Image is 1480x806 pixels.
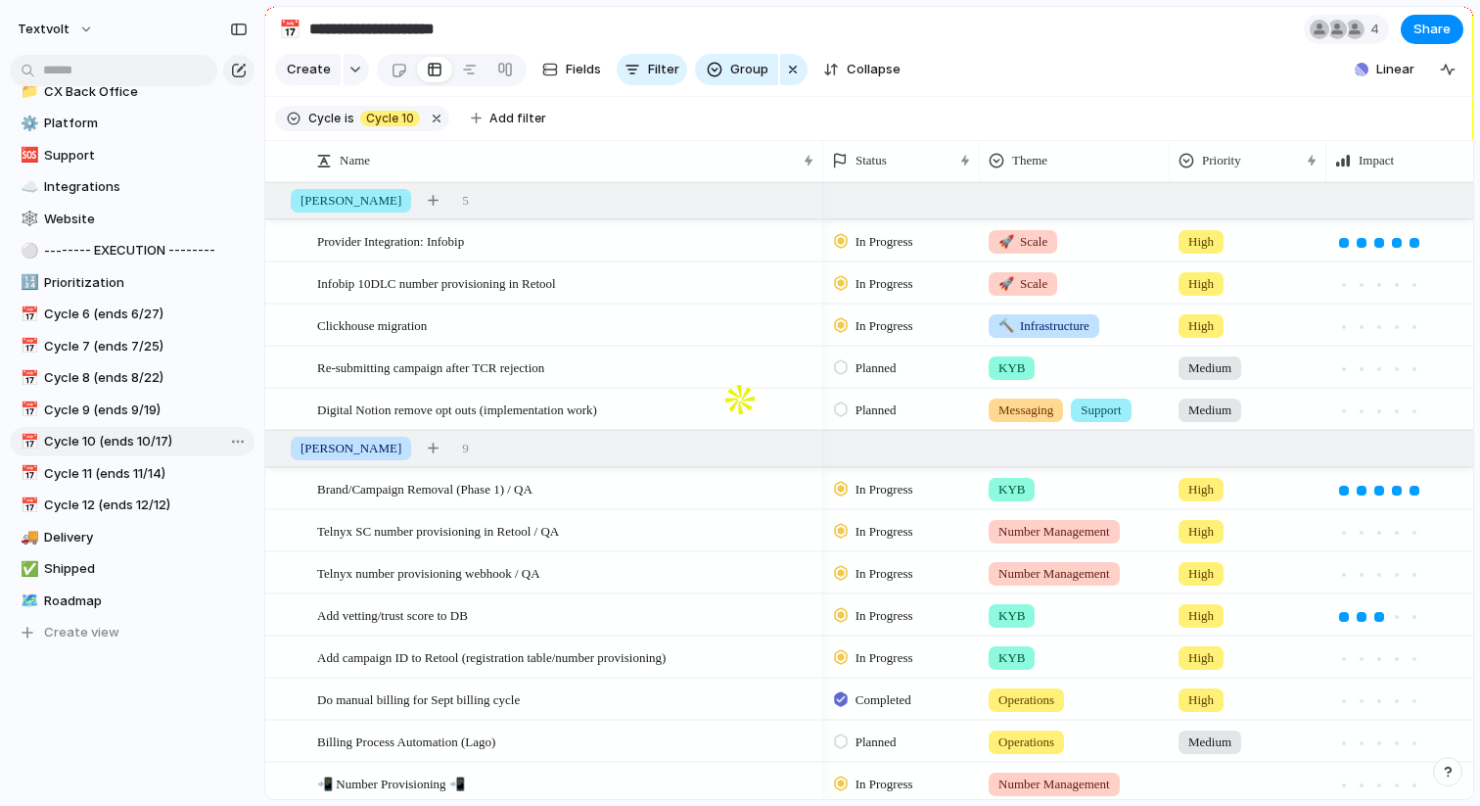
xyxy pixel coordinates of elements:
button: 🚚 [18,528,37,547]
span: 🚀 [998,234,1014,249]
span: 4 [1370,20,1385,39]
span: Share [1413,20,1451,39]
div: 📁CX Back Office [10,77,254,107]
span: Linear [1376,60,1414,79]
span: In Progress [856,232,913,252]
span: Cycle 10 (ends 10/17) [44,432,248,451]
a: 📅Cycle 7 (ends 7/25) [10,332,254,361]
span: Infrastructure [998,316,1089,336]
button: 📅 [18,496,37,515]
a: 📅Cycle 12 (ends 12/12) [10,491,254,520]
span: is [345,110,354,127]
button: 🆘 [18,146,37,166]
button: 📁 [18,82,37,102]
span: In Progress [856,775,913,794]
a: 🗺️Roadmap [10,587,254,616]
button: 📅 [274,14,305,45]
div: ⚪ [21,240,34,262]
div: 📅 [21,495,34,517]
span: In Progress [856,480,913,499]
div: 📅 [21,399,34,421]
button: Collapse [815,54,908,85]
span: In Progress [856,316,913,336]
span: High [1188,232,1214,252]
button: ⚙️ [18,114,37,133]
span: Support [44,146,248,166]
span: 9 [462,439,469,458]
a: ⚙️Platform [10,109,254,138]
span: Operations [998,690,1054,710]
span: 🚀 [998,276,1014,291]
span: Telnyx number provisioning webhook / QA [317,561,540,584]
span: Do manual billing for Sept billing cycle [317,687,520,710]
div: 📅Cycle 9 (ends 9/19) [10,396,254,425]
span: In Progress [856,648,913,668]
span: Create [287,60,331,79]
span: Cycle 10 [366,110,414,127]
div: 🚚Delivery [10,523,254,552]
span: Cycle 7 (ends 7/25) [44,337,248,356]
span: Number Management [998,564,1110,584]
span: Medium [1188,733,1231,752]
button: Fields [534,54,609,85]
span: Planned [856,401,897,420]
span: Platform [44,114,248,133]
span: Clickhouse migration [317,313,427,336]
button: ☁️ [18,177,37,197]
button: Share [1401,15,1463,44]
div: ⚙️ [21,113,34,135]
div: 📅 [21,367,34,390]
span: High [1188,690,1214,710]
button: Add filter [459,105,558,132]
span: Telnyx SC number provisioning in Retool / QA [317,519,559,542]
div: 🕸️ [21,208,34,230]
span: Messaging [998,401,1053,420]
div: 📅 [21,462,34,485]
span: [PERSON_NAME] [301,191,401,211]
a: 🆘Support [10,141,254,170]
span: High [1188,648,1214,668]
button: 📅 [18,401,37,420]
a: ✅Shipped [10,554,254,584]
span: -------- EXECUTION -------- [44,241,248,261]
div: 📁 [21,80,34,103]
span: KYB [998,606,1025,626]
button: Filter [617,54,687,85]
button: textvolt [9,14,104,45]
span: Cycle 11 (ends 11/14) [44,464,248,484]
span: Add filter [489,110,546,127]
span: Theme [1012,151,1047,170]
span: Status [856,151,887,170]
div: 📅 [21,304,34,326]
div: 🚚 [21,526,34,548]
div: 🔢 [21,271,34,294]
div: 🗺️ [21,590,34,612]
div: ✅ [21,558,34,581]
button: 📅 [18,464,37,484]
button: Linear [1347,55,1422,84]
span: Roadmap [44,592,248,611]
span: Provider Integration: Infobip [317,229,464,252]
button: 📅 [18,432,37,451]
span: Scale [998,274,1047,294]
span: Cycle 8 (ends 8/22) [44,368,248,388]
a: 🔢Prioritization [10,268,254,298]
span: KYB [998,648,1025,668]
button: ✅ [18,559,37,579]
span: Integrations [44,177,248,197]
button: 📅 [18,368,37,388]
span: High [1188,606,1214,626]
button: 📅 [18,337,37,356]
span: 📲 Number Provisioning 📲 [317,772,465,794]
a: 📅Cycle 11 (ends 11/14) [10,459,254,489]
span: Delivery [44,528,248,547]
button: 🗺️ [18,592,37,611]
span: Collapse [847,60,901,79]
span: Shipped [44,559,248,579]
span: Add campaign ID to Retool (registration table/number provisioning) [317,645,666,668]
